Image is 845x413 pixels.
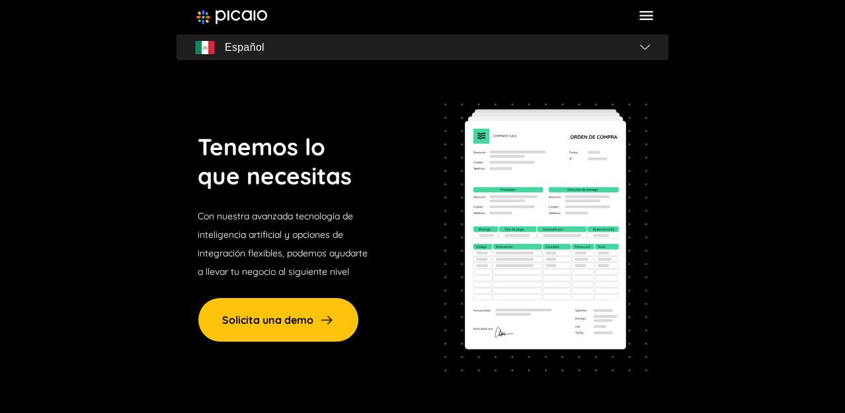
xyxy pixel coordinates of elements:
[640,44,650,50] img: flag
[319,312,335,328] img: arrow-right
[198,297,359,342] a: Solicita una demo
[177,34,668,61] button: flagEspañolflag
[196,10,267,24] img: image
[225,38,264,57] span: Español
[198,207,368,281] p: Con nuestra avanzada tecnología de inteligencia artificial y opciones de integración flexibles, p...
[198,132,352,190] p: Tenemos lo que necesitas
[195,41,215,54] img: flag
[444,103,648,371] img: dynamic-image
